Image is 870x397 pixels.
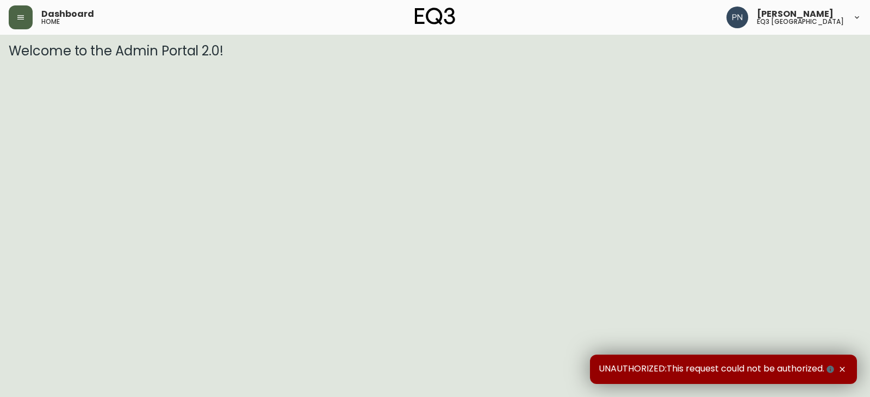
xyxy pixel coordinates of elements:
[726,7,748,28] img: 496f1288aca128e282dab2021d4f4334
[757,10,834,18] span: [PERSON_NAME]
[41,10,94,18] span: Dashboard
[9,43,861,59] h3: Welcome to the Admin Portal 2.0!
[599,363,836,375] span: UNAUTHORIZED:This request could not be authorized.
[415,8,455,25] img: logo
[757,18,844,25] h5: eq3 [GEOGRAPHIC_DATA]
[41,18,60,25] h5: home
